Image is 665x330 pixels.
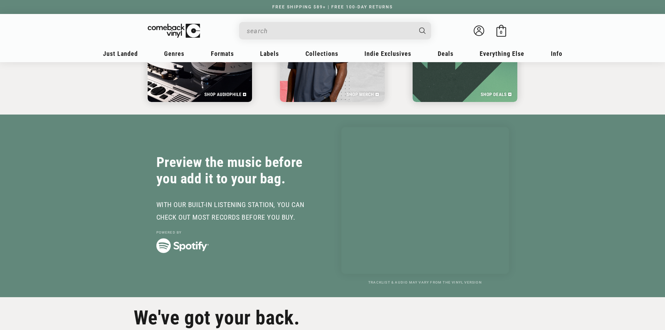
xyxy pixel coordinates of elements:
span: 0 [500,30,502,35]
input: When autocomplete results are available use up and down arrows to review and enter to select [247,24,412,38]
p: powered by [156,230,324,235]
span: Labels [260,50,279,57]
div: Search [239,22,431,39]
span: Deals [438,50,453,57]
h2: We've got your back. [134,310,300,326]
img: Spotify [156,238,209,253]
span: Info [551,50,562,57]
a: FREE SHIPPING $89+ | FREE 100-DAY RETURNS [265,5,400,9]
span: Genres [164,50,184,57]
h2: Preview the music before you add it to your bag. [156,154,324,187]
span: Formats [211,50,234,57]
span: Just Landed [103,50,138,57]
p: Tracklist & audio may vary from the vinyl version [341,280,509,285]
span: Collections [305,50,338,57]
button: Search [413,22,432,39]
span: Indie Exclusives [364,50,411,57]
p: with our built-in listening station, you can check out most records before you buy. [156,198,324,223]
span: Everything Else [480,50,524,57]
